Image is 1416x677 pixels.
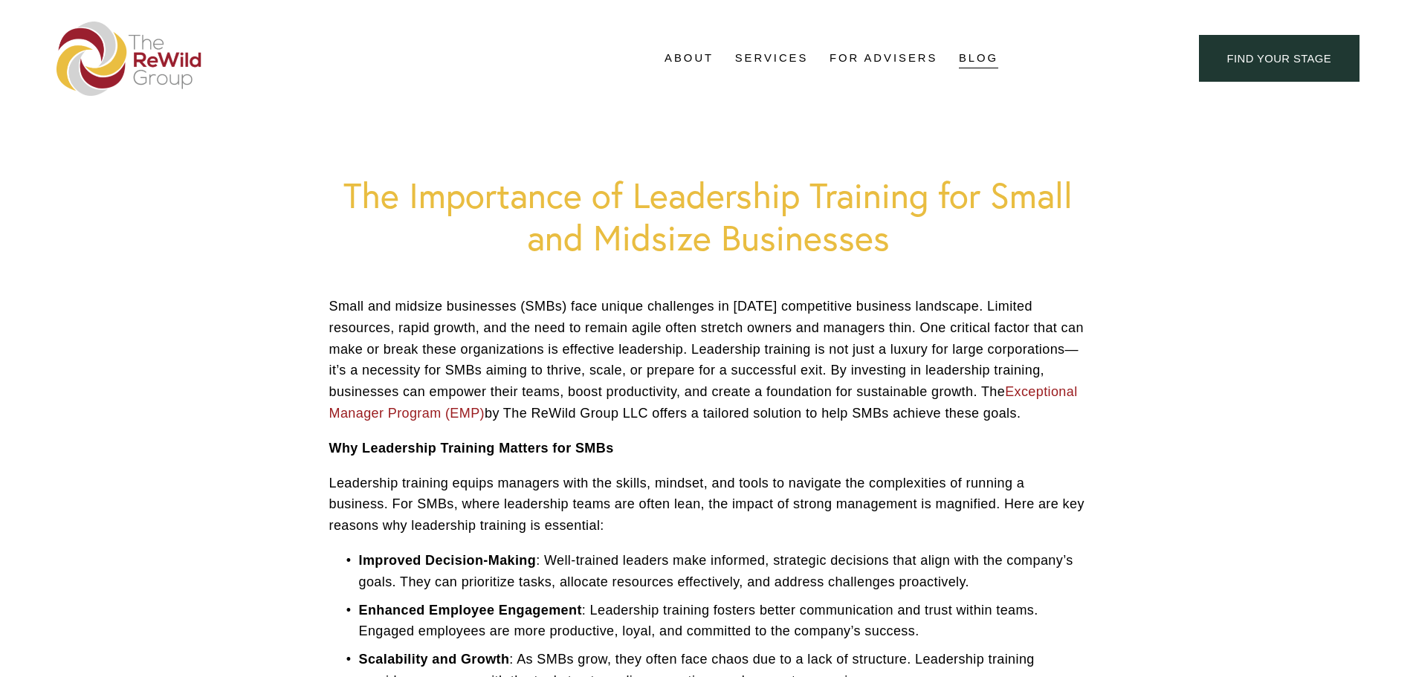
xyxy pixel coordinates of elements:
[359,652,510,667] strong: Scalability and Growth
[830,48,937,70] a: For Advisers
[329,296,1087,424] p: Small and midsize businesses (SMBs) face unique challenges in [DATE] competitive business landsca...
[959,48,998,70] a: Blog
[359,600,1087,643] p: : Leadership training fosters better communication and trust within teams. Engaged employees are ...
[329,441,614,456] strong: Why Leadership Training Matters for SMBs
[665,48,714,68] span: About
[329,174,1087,259] h1: The Importance of Leadership Training for Small and Midsize Businesses
[735,48,809,68] span: Services
[359,603,582,618] strong: Enhanced Employee Engagement
[329,473,1087,537] p: Leadership training equips managers with the skills, mindset, and tools to navigate the complexit...
[56,22,202,96] img: The ReWild Group
[1199,35,1360,82] a: find your stage
[735,48,809,70] a: folder dropdown
[359,550,1087,593] p: : Well-trained leaders make informed, strategic decisions that align with the company’s goals. Th...
[665,48,714,70] a: folder dropdown
[359,553,537,568] strong: Improved Decision-Making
